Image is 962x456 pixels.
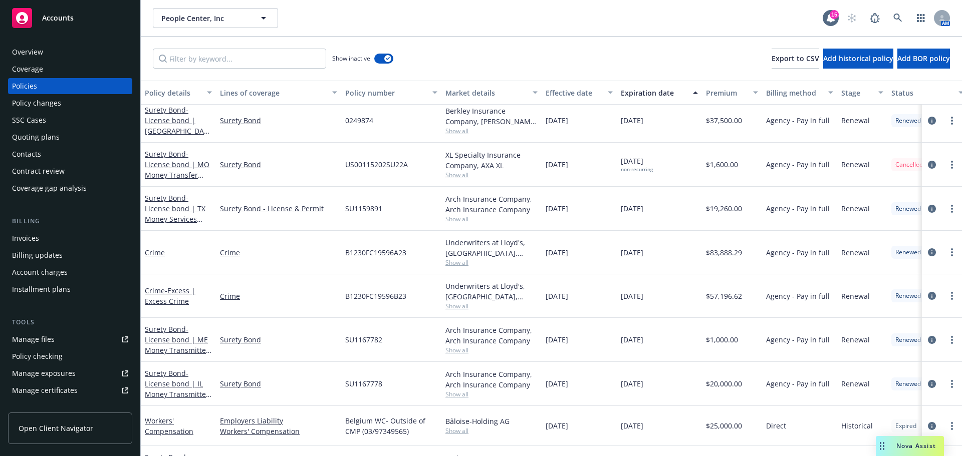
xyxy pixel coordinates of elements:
a: Crime [145,248,165,257]
a: Surety Bond [145,324,209,365]
span: Agency - Pay in full [766,203,830,214]
div: Account charges [12,264,68,280]
a: more [946,378,958,390]
span: Renewed [895,204,921,213]
span: Renewal [841,291,870,301]
div: XL Specialty Insurance Company, AXA XL [445,150,538,171]
a: Search [888,8,908,28]
span: Show all [445,302,538,310]
a: Contract review [8,163,132,179]
a: Coverage [8,61,132,77]
div: Coverage [12,61,43,77]
span: SU1167782 [345,334,382,345]
span: [DATE] [546,115,568,126]
a: more [946,159,958,171]
span: Show all [445,426,538,435]
span: Renewal [841,247,870,258]
span: [DATE] [621,203,643,214]
a: more [946,334,958,346]
button: Expiration date [617,81,702,105]
span: Open Client Navigator [19,423,93,433]
a: circleInformation [926,115,938,127]
span: [DATE] [621,156,653,173]
span: [DATE] [546,159,568,170]
span: Renewal [841,334,870,345]
span: Agency - Pay in full [766,159,830,170]
div: 15 [830,10,839,19]
div: Contract review [12,163,65,179]
a: more [946,246,958,258]
span: [DATE] [546,420,568,431]
div: Underwriters at Lloyd's, [GEOGRAPHIC_DATA], [PERSON_NAME] of [GEOGRAPHIC_DATA], [GEOGRAPHIC_DATA] [445,237,538,258]
span: Add BOR policy [897,54,950,63]
a: Installment plans [8,281,132,297]
div: Arch Insurance Company, Arch Insurance Company [445,369,538,390]
button: Effective date [542,81,617,105]
span: Agency - Pay in full [766,247,830,258]
a: circleInformation [926,290,938,302]
a: Workers' Compensation [220,426,337,436]
a: SSC Cases [8,112,132,128]
div: Tools [8,317,132,327]
a: more [946,290,958,302]
span: Add historical policy [823,54,893,63]
span: Show inactive [332,54,370,63]
span: [DATE] [621,247,643,258]
span: People Center, Inc [161,13,248,24]
input: Filter by keyword... [153,49,326,69]
div: Policy number [345,88,426,98]
span: [DATE] [546,378,568,389]
span: Renewed [895,291,921,300]
a: Crime [145,286,195,306]
span: Historical [841,420,873,431]
div: Bâloise-Holding AG [445,416,538,426]
span: 0249874 [345,115,373,126]
a: Policy changes [8,95,132,111]
div: non-recurring [621,166,653,173]
div: Billing method [766,88,822,98]
button: Lines of coverage [216,81,341,105]
span: Belgium WC- Outside of CMP (03/97349565) [345,415,437,436]
span: Show all [445,215,538,223]
button: Premium [702,81,762,105]
span: Renewal [841,159,870,170]
a: Quoting plans [8,129,132,145]
a: Overview [8,44,132,60]
a: circleInformation [926,334,938,346]
span: $83,888.29 [706,247,742,258]
div: Underwriters at Lloyd's, [GEOGRAPHIC_DATA], [PERSON_NAME] of [GEOGRAPHIC_DATA], [GEOGRAPHIC_DATA] [445,281,538,302]
a: Surety Bond [220,334,337,345]
a: Policies [8,78,132,94]
span: Cancelled [895,160,923,169]
span: SU1159891 [345,203,382,214]
a: Manage certificates [8,382,132,398]
button: Billing method [762,81,837,105]
a: circleInformation [926,420,938,432]
div: Lines of coverage [220,88,326,98]
a: Crime [220,247,337,258]
span: Agency - Pay in full [766,378,830,389]
div: Berkley Insurance Company, [PERSON_NAME] Corporation [445,106,538,127]
div: Status [891,88,952,98]
div: Effective date [546,88,602,98]
div: Arch Insurance Company, Arch Insurance Company [445,194,538,215]
div: Overview [12,44,43,60]
div: Manage exposures [12,365,76,381]
button: People Center, Inc [153,8,278,28]
span: Agency - Pay in full [766,334,830,345]
span: B1230FC19596A23 [345,247,406,258]
span: [DATE] [621,420,643,431]
span: Show all [445,390,538,398]
a: Policy checking [8,348,132,364]
a: Manage claims [8,399,132,415]
span: US00115202SU22A [345,159,408,170]
button: Policy number [341,81,441,105]
span: [DATE] [621,378,643,389]
button: Nova Assist [876,436,944,456]
div: Manage files [12,331,55,347]
div: Policy details [145,88,201,98]
div: Billing updates [12,247,63,263]
a: Manage exposures [8,365,132,381]
span: Renewal [841,378,870,389]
